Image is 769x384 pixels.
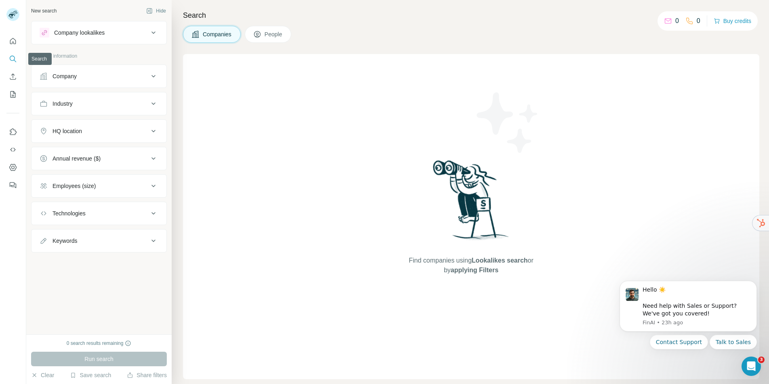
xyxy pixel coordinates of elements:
[53,127,82,135] div: HQ location
[6,142,19,157] button: Use Surfe API
[203,30,232,38] span: Companies
[32,149,166,168] button: Annual revenue ($)
[6,125,19,139] button: Use Surfe on LinkedIn
[32,231,166,250] button: Keywords
[67,340,132,347] div: 0 search results remaining
[742,357,761,376] iframe: Intercom live chat
[54,29,105,37] div: Company lookalikes
[265,30,283,38] span: People
[53,100,73,108] div: Industry
[32,204,166,223] button: Technologies
[32,67,166,86] button: Company
[6,8,19,21] img: Avatar
[32,94,166,113] button: Industry
[31,52,167,60] p: Company information
[32,121,166,141] button: HQ location
[141,5,172,17] button: Hide
[6,160,19,175] button: Dashboard
[472,257,528,264] span: Lookalikes search
[53,154,101,163] div: Annual revenue ($)
[183,10,759,21] h4: Search
[53,237,77,245] div: Keywords
[697,16,700,26] p: 0
[32,176,166,196] button: Employees (size)
[70,371,111,379] button: Save search
[127,371,167,379] button: Share filters
[607,271,769,380] iframe: Intercom notifications message
[6,34,19,48] button: Quick start
[451,267,498,273] span: applying Filters
[53,209,86,217] div: Technologies
[758,357,765,363] span: 3
[406,256,536,275] span: Find companies using or by
[32,23,166,42] button: Company lookalikes
[675,16,679,26] p: 0
[53,182,96,190] div: Employees (size)
[31,7,57,15] div: New search
[429,158,513,248] img: Surfe Illustration - Woman searching with binoculars
[53,72,77,80] div: Company
[6,87,19,102] button: My lists
[6,52,19,66] button: Search
[714,15,751,27] button: Buy credits
[6,69,19,84] button: Enrich CSV
[471,86,544,159] img: Surfe Illustration - Stars
[6,178,19,192] button: Feedback
[31,371,54,379] button: Clear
